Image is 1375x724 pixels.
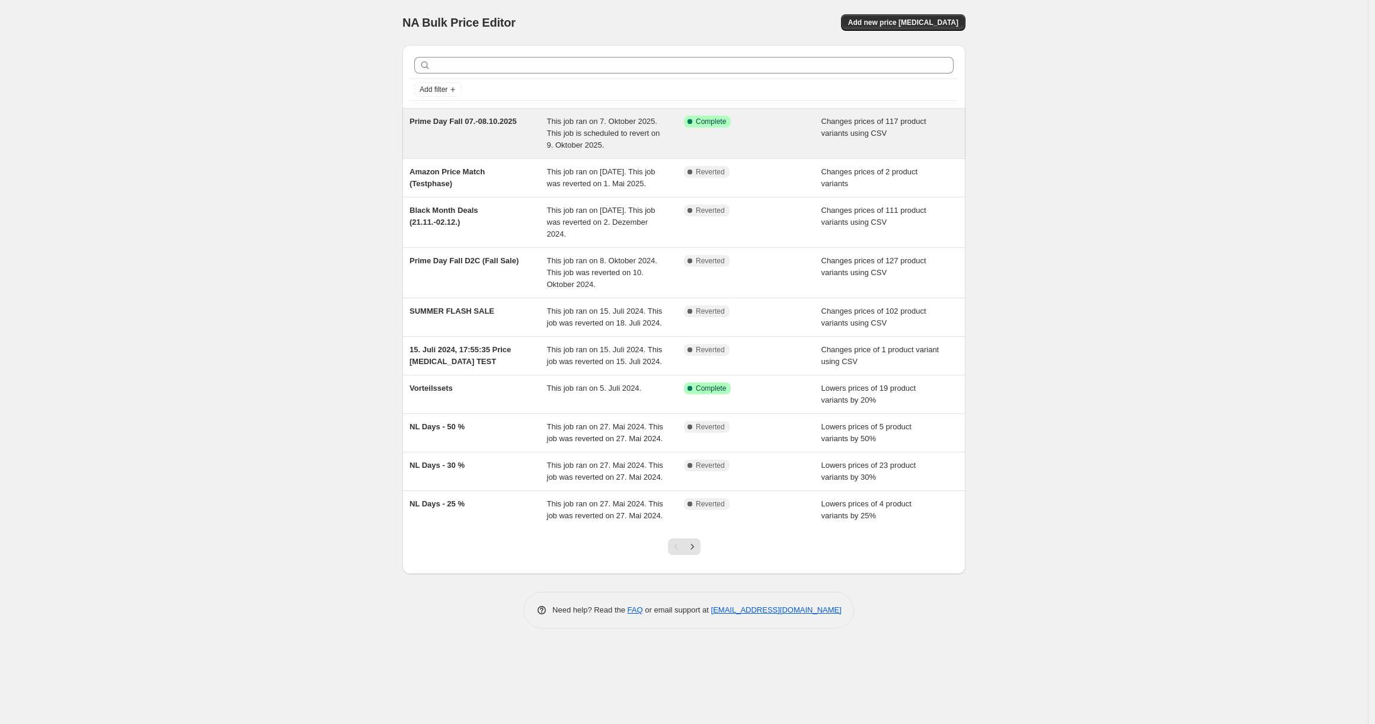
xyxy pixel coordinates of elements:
span: Vorteilssets [410,384,453,393]
a: [EMAIL_ADDRESS][DOMAIN_NAME] [711,605,842,614]
span: This job ran on 7. Oktober 2025. This job is scheduled to revert on 9. Oktober 2025. [547,117,660,149]
span: This job ran on 27. Mai 2024. This job was reverted on 27. Mai 2024. [547,461,663,481]
button: Next [684,538,701,555]
span: This job ran on 27. Mai 2024. This job was reverted on 27. Mai 2024. [547,422,663,443]
span: Changes prices of 2 product variants [821,167,918,188]
span: Reverted [696,422,725,432]
span: Black Month Deals (21.11.-02.12.) [410,206,478,227]
nav: Pagination [668,538,701,555]
span: NA Bulk Price Editor [402,16,516,29]
span: NL Days - 50 % [410,422,465,431]
span: Add filter [420,85,447,94]
span: Changes prices of 111 product variants using CSV [821,206,926,227]
span: This job ran on 8. Oktober 2024. This job was reverted on 10. Oktober 2024. [547,256,657,289]
span: Lowers prices of 23 product variants by 30% [821,461,916,481]
span: Prime Day Fall 07.-08.10.2025 [410,117,517,126]
span: Lowers prices of 4 product variants by 25% [821,499,912,520]
span: 15. Juli 2024, 17:55:35 Price [MEDICAL_DATA] TEST [410,345,511,366]
span: or email support at [643,605,711,614]
span: Changes price of 1 product variant using CSV [821,345,939,366]
span: Complete [696,384,726,393]
span: Changes prices of 102 product variants using CSV [821,307,926,327]
button: Add new price [MEDICAL_DATA] [841,14,965,31]
span: Prime Day Fall D2C (Fall Sale) [410,256,519,265]
span: This job ran on 5. Juli 2024. [547,384,642,393]
span: This job ran on 27. Mai 2024. This job was reverted on 27. Mai 2024. [547,499,663,520]
span: Lowers prices of 5 product variants by 50% [821,422,912,443]
span: Changes prices of 127 product variants using CSV [821,256,926,277]
span: Reverted [696,307,725,316]
span: NL Days - 30 % [410,461,465,470]
span: This job ran on 15. Juli 2024. This job was reverted on 18. Juli 2024. [547,307,663,327]
span: Need help? Read the [552,605,628,614]
span: Complete [696,117,726,126]
span: Reverted [696,206,725,215]
span: Lowers prices of 19 product variants by 20% [821,384,916,404]
span: This job ran on 15. Juli 2024. This job was reverted on 15. Juli 2024. [547,345,663,366]
button: Add filter [414,82,462,97]
span: SUMMER FLASH SALE [410,307,494,315]
a: FAQ [628,605,643,614]
span: This job ran on [DATE]. This job was reverted on 2. Dezember 2024. [547,206,655,238]
span: Reverted [696,461,725,470]
span: Amazon Price Match (Testphase) [410,167,485,188]
span: NL Days - 25 % [410,499,465,508]
span: Changes prices of 117 product variants using CSV [821,117,926,138]
span: Reverted [696,345,725,355]
span: Reverted [696,167,725,177]
span: Add new price [MEDICAL_DATA] [848,18,958,27]
span: Reverted [696,499,725,509]
span: This job ran on [DATE]. This job was reverted on 1. Mai 2025. [547,167,655,188]
span: Reverted [696,256,725,266]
